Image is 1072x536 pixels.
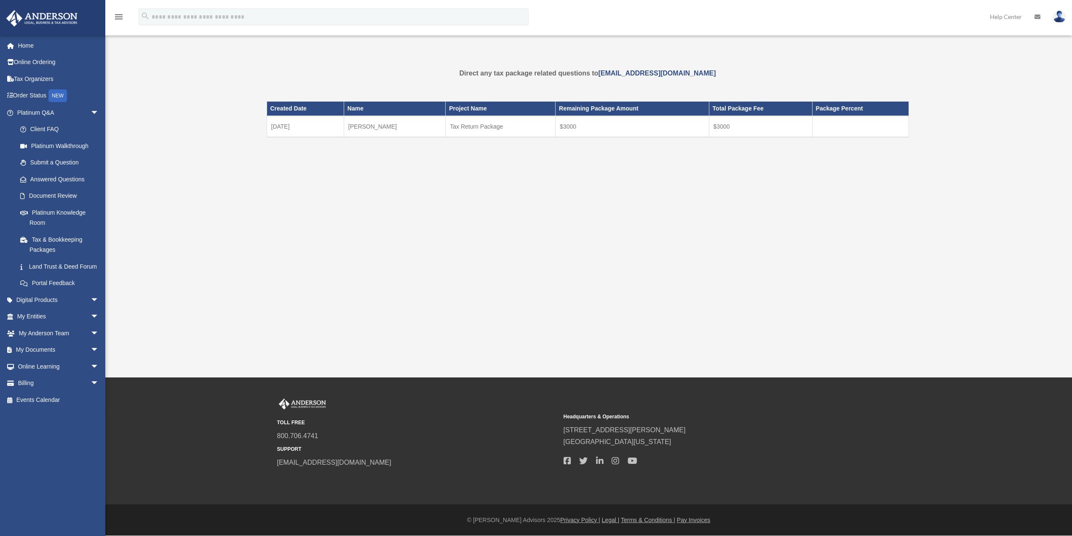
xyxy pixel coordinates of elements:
span: arrow_drop_down [91,342,107,359]
a: Document Review [12,188,112,205]
a: Home [6,37,112,54]
a: [GEOGRAPHIC_DATA][US_STATE] [564,438,671,445]
i: menu [114,12,124,22]
a: menu [114,15,124,22]
th: Remaining Package Amount [556,102,709,116]
td: $3000 [556,116,709,137]
a: Digital Productsarrow_drop_down [6,291,112,308]
a: [STREET_ADDRESS][PERSON_NAME] [564,426,686,434]
small: TOLL FREE [277,418,558,427]
a: Pay Invoices [677,517,710,523]
span: arrow_drop_down [91,358,107,375]
span: arrow_drop_down [91,291,107,309]
td: [DATE] [267,116,344,137]
a: Terms & Conditions | [621,517,675,523]
small: SUPPORT [277,445,558,454]
a: Platinum Walkthrough [12,137,112,154]
a: 800.706.4741 [277,432,318,439]
a: Events Calendar [6,391,112,408]
span: arrow_drop_down [91,325,107,342]
img: Anderson Advisors Platinum Portal [277,399,328,409]
a: Submit a Question [12,154,112,171]
a: Privacy Policy | [560,517,600,523]
th: Name [344,102,445,116]
a: [EMAIL_ADDRESS][DOMAIN_NAME] [277,459,391,466]
td: $3000 [709,116,812,137]
span: arrow_drop_down [91,308,107,326]
a: Tax & Bookkeeping Packages [12,231,107,258]
a: Platinum Q&Aarrow_drop_down [6,104,112,121]
a: Answered Questions [12,171,112,188]
td: [PERSON_NAME] [344,116,445,137]
a: Platinum Knowledge Room [12,204,112,231]
a: Tax Organizers [6,70,112,87]
div: © [PERSON_NAME] Advisors 2025 [105,515,1072,525]
i: search [141,11,150,21]
a: Online Ordering [6,54,112,71]
span: arrow_drop_down [91,375,107,392]
a: My Entitiesarrow_drop_down [6,308,112,325]
th: Total Package Fee [709,102,812,116]
a: My Documentsarrow_drop_down [6,342,112,358]
small: Headquarters & Operations [564,412,844,421]
th: Project Name [446,102,556,116]
a: [EMAIL_ADDRESS][DOMAIN_NAME] [598,70,716,77]
img: Anderson Advisors Platinum Portal [4,10,80,27]
span: arrow_drop_down [91,104,107,121]
th: Package Percent [812,102,909,116]
a: Online Learningarrow_drop_down [6,358,112,375]
a: Legal | [602,517,620,523]
div: NEW [48,89,67,102]
a: Land Trust & Deed Forum [12,258,112,275]
th: Created Date [267,102,344,116]
a: My Anderson Teamarrow_drop_down [6,325,112,342]
a: Portal Feedback [12,275,112,292]
a: Order StatusNEW [6,87,112,105]
td: Tax Return Package [446,116,556,137]
a: Client FAQ [12,121,112,138]
strong: Direct any tax package related questions to [460,70,716,77]
img: User Pic [1053,11,1066,23]
a: Billingarrow_drop_down [6,375,112,392]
